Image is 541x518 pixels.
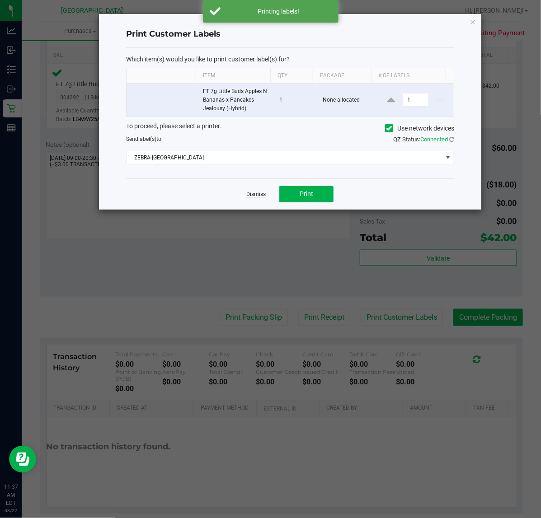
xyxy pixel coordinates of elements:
p: Which item(s) would you like to print customer label(s) for? [126,55,454,63]
th: Item [196,68,270,84]
h4: Print Customer Labels [126,28,454,40]
a: Dismiss [246,191,266,198]
span: label(s) [138,136,156,142]
td: FT 7g Little Buds Apples N Bananas x Pancakes Jealousy (Hybrid) [198,84,274,117]
td: None allocated [318,84,378,117]
td: 1 [274,84,317,117]
div: To proceed, please select a printer. [119,121,461,135]
span: Connected [420,136,448,143]
button: Print [279,186,334,202]
div: Printing labels! [226,7,332,16]
span: QZ Status: [393,136,454,143]
span: Send to: [126,136,163,142]
span: Print [300,190,313,197]
th: # of labels [371,68,446,84]
th: Qty [270,68,313,84]
iframe: Resource center [9,446,36,473]
label: Use network devices [385,124,454,133]
span: ZEBRA-[GEOGRAPHIC_DATA] [127,151,442,164]
th: Package [313,68,372,84]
